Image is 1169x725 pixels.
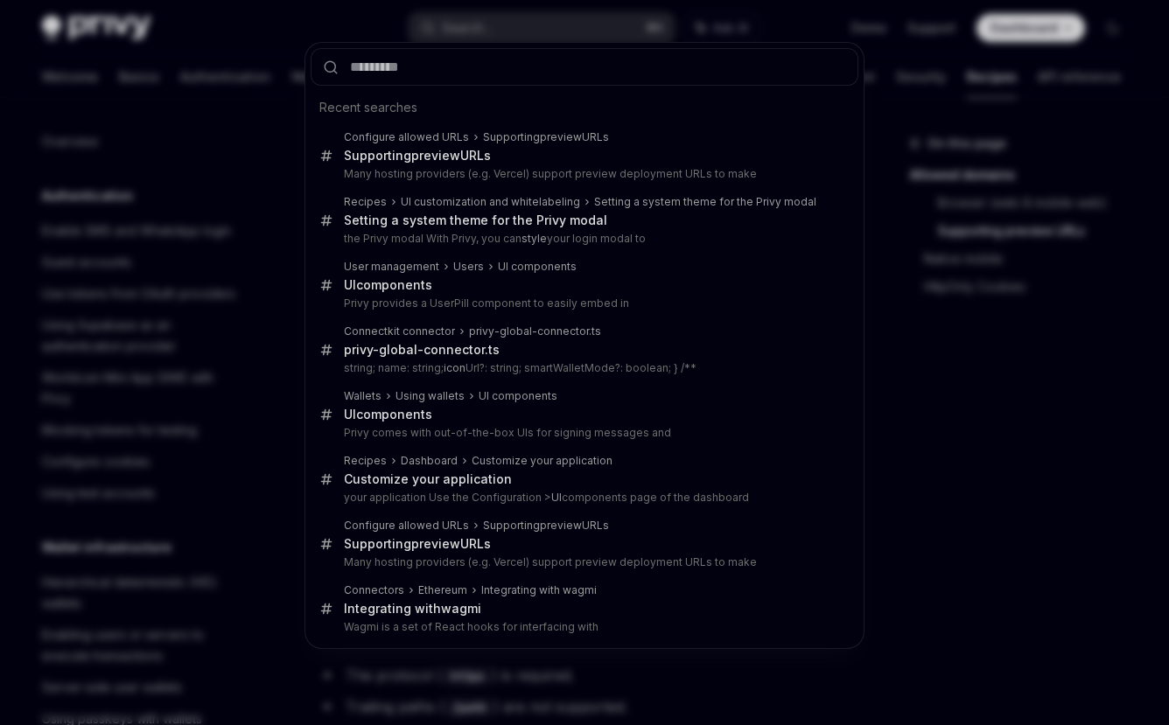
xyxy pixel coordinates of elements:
[344,148,491,164] div: Supporting URLs
[319,99,417,116] span: Recent searches
[344,260,439,274] div: User management
[344,519,469,533] div: Configure allowed URLs
[344,491,822,505] p: your application Use the Configuration > components page of the dashboard
[444,361,465,374] b: icon
[453,260,484,274] div: Users
[344,232,822,246] p: the Privy modal With Privy, you can your login modal to
[551,491,562,504] b: UI
[344,277,356,292] b: UI
[344,277,432,293] div: components
[344,620,822,634] p: Wagmi is a set of React hooks for interfacing with
[344,601,481,617] div: Integrating with
[479,389,557,403] div: UI components
[521,232,547,245] b: style
[411,536,460,551] b: preview
[344,407,356,422] b: UI
[344,167,822,181] p: Many hosting providers (e.g. Vercel) support preview deployment URLs to make
[401,454,458,468] div: Dashboard
[469,324,601,338] div: privy-global-connector.ts
[594,195,816,209] div: Setting a system theme for the Privy modal
[498,260,577,274] div: UI components
[344,471,512,487] div: Customize your application
[483,519,609,533] div: Supporting URLs
[472,454,612,468] div: Customize your application
[344,389,381,403] div: Wallets
[344,195,387,209] div: Recipes
[344,407,432,422] div: components
[344,213,607,228] div: Setting a system theme for the Privy modal
[344,324,455,338] div: Connectkit connector
[344,296,822,310] p: Privy provides a UserPill component to easily embed in
[344,583,404,597] div: Connectors
[418,583,467,597] div: Ethereum
[401,195,580,209] div: UI customization and whitelabeling
[344,454,387,468] div: Recipes
[344,555,822,569] p: Many hosting providers (e.g. Vercel) support preview deployment URLs to make
[411,148,460,163] b: preview
[481,583,597,597] div: Integrating with wagmi
[441,601,481,616] b: wagmi
[344,342,500,358] div: privy-global-connector.ts
[344,426,822,440] p: Privy comes with out-of-the-box UIs for signing messages and
[540,130,582,143] b: preview
[540,519,582,532] b: preview
[395,389,465,403] div: Using wallets
[344,130,469,144] div: Configure allowed URLs
[483,130,609,144] div: Supporting URLs
[344,361,822,375] p: string; name: string; Url?: string; smartWalletMode?: boolean; } /**
[344,536,491,552] div: Supporting URLs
